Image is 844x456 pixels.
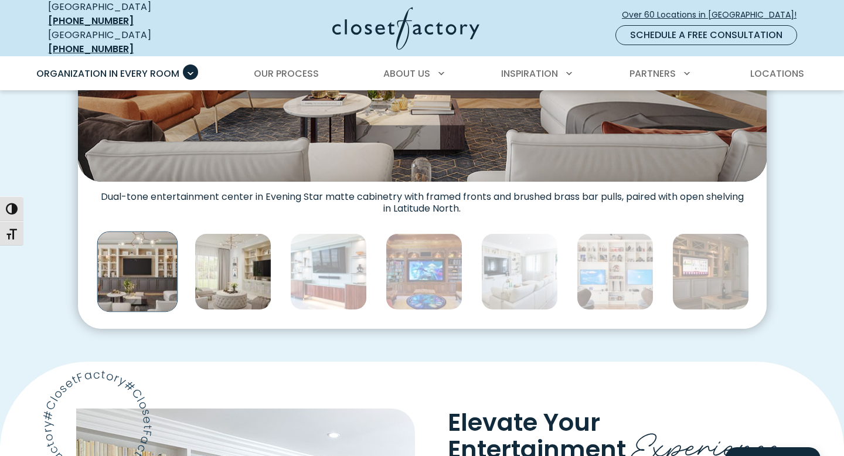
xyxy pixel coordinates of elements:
[501,67,558,80] span: Inspiration
[621,5,806,25] a: Over 60 Locations in [GEOGRAPHIC_DATA]!
[290,233,367,310] img: Sleek entertainment center with floating shelves with underlighting
[448,405,600,440] span: Elevate Your
[48,28,218,56] div: [GEOGRAPHIC_DATA]
[48,42,134,56] a: [PHONE_NUMBER]
[577,233,654,310] img: Gaming media center with dual tv monitors and gaming console storage
[386,233,462,310] img: Custom entertainment and media center with book shelves for movies and LED lighting
[750,67,804,80] span: Locations
[622,9,806,21] span: Over 60 Locations in [GEOGRAPHIC_DATA]!
[28,57,816,90] nav: Primary Menu
[332,7,479,50] img: Closet Factory Logo
[36,67,179,80] span: Organization in Every Room
[383,67,430,80] span: About Us
[629,67,676,80] span: Partners
[254,67,319,80] span: Our Process
[97,232,178,312] img: Custom built-in entertainment center with media cabinets for hidden storage and open display shel...
[78,182,767,215] figcaption: Dual-tone entertainment center in Evening Star matte cabinetry with framed fronts and brushed bra...
[615,25,797,45] a: Schedule a Free Consultation
[195,233,271,310] img: Custom built-ins in living room in light woodgrain finish
[672,233,749,310] img: Entertainment center featuring integrated TV nook, display shelving with overhead lighting, and l...
[48,14,134,28] a: [PHONE_NUMBER]
[481,233,558,310] img: Living room with built in white shaker cabinets and book shelves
